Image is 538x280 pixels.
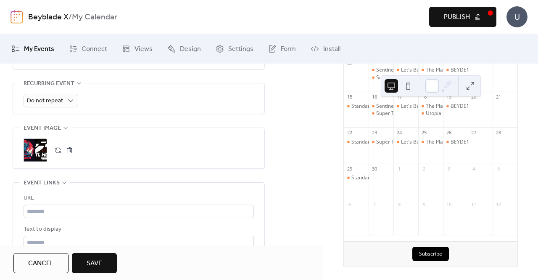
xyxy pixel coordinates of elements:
div: 26 [446,130,452,136]
span: Form [281,44,296,54]
span: Do not repeat [27,95,63,107]
div: Utopia Games Beyblade (Bishan) [426,74,503,81]
span: Settings [228,44,253,54]
div: 14 [495,58,501,64]
img: logo [11,10,23,24]
div: 8 [346,58,353,64]
div: 8 [396,201,402,208]
div: Super Tofu Battle (Sim Drive) [376,110,444,117]
button: Cancel [13,253,69,273]
div: BEYDEN (Comm & G3 Tournament) [443,139,468,146]
div: Let's Bey ([GEOGRAPHIC_DATA]) [401,67,477,74]
div: Utopia Games Beyblade (Bishan) [418,74,443,81]
div: 16 [371,93,377,100]
div: 24 [396,130,402,136]
div: The Playground (Nee Soon Central CC) [426,139,516,146]
div: 5 [495,165,501,172]
div: 10 [396,58,402,64]
div: 2 [421,165,427,172]
a: Install [304,37,347,60]
span: Recurring event [24,79,74,89]
div: Sentinel Games Beyblade X (Bishan) [369,103,393,110]
a: My Events [5,37,61,60]
div: 7 [371,201,377,208]
div: 12 [446,58,452,64]
div: Super Tofu Battle (Sim Drive) [369,74,393,81]
div: Sentinel Games Beyblade X (Bishan) [376,103,461,110]
a: Settings [209,37,260,60]
div: 17 [396,93,402,100]
div: Let's Bey (Canberra) [393,67,418,74]
button: Publish [429,7,496,27]
div: URL [24,193,252,203]
div: 11 [470,201,477,208]
div: 30 [371,165,377,172]
div: 15 [346,93,353,100]
div: Sentinel Games Beyblade X (Bishan) [369,67,393,74]
div: Let's Bey (Canberra) [393,103,418,110]
b: / [69,9,72,25]
div: U [506,6,527,27]
div: Let's Bey ([GEOGRAPHIC_DATA]) [401,103,477,110]
div: Standard SG BBX Format (Comm & G3 Tournament) [344,103,369,110]
div: BEYDEN (Comm & G3 Tournament) [451,67,534,74]
div: 29 [346,165,353,172]
span: Design [180,44,201,54]
span: Publish [444,12,470,22]
div: Super Tofu Battle (Sim Drive) [369,110,393,117]
div: The Playground 217 Henderson Road [418,103,443,110]
span: Views [134,44,153,54]
span: My Events [24,44,54,54]
div: BEYDEN (Comm & G3 Tournament) [451,139,534,146]
div: Text to display [24,224,252,235]
div: 28 [495,130,501,136]
span: Save [87,259,102,269]
div: 22 [346,130,353,136]
div: 6 [346,201,353,208]
div: 13 [470,58,477,64]
span: Event image [24,123,61,133]
div: 19 [446,93,452,100]
div: 9 [421,201,427,208]
div: Utopia Games Beyblade (Bishan) [418,110,443,117]
div: Let's Bey (Canberra) [393,139,418,146]
button: Subscribe [412,247,449,261]
span: Cancel [28,259,54,269]
div: Super Tofu Battle (Sim Drive) [369,139,393,146]
div: The Playground (Nee Soon Central CC) [418,139,443,146]
div: 3 [446,165,452,172]
div: Sentinel Games Beyblade X (Bishan) [376,67,461,74]
span: Install [323,44,340,54]
div: 4 [470,165,477,172]
div: 12 [495,201,501,208]
div: Standard SG BBX Format (Comm & G3 Tournament) [351,139,473,146]
div: The Playground 217 Henderson Road [418,67,443,74]
div: ; [24,139,47,162]
div: 18 [421,93,427,100]
a: Connect [63,37,113,60]
a: Form [262,37,302,60]
div: 11 [421,58,427,64]
div: BEYDEN (Comm Tournament) [443,103,468,110]
b: My Calendar [72,9,117,25]
div: 21 [495,93,501,100]
div: 10 [446,201,452,208]
div: Super Tofu Battle (Sim Drive) [376,139,444,146]
div: Standard SG BBX Format (Comm & G3 Tournament) [344,139,369,146]
span: Connect [82,44,107,54]
button: Save [72,253,117,273]
div: Standard SG BBX Format (Northern Qualifier & G3 Tournament) [351,174,501,181]
div: 1 [396,165,402,172]
div: Standard SG BBX Format (Northern Qualifier & G3 Tournament) [344,174,369,181]
div: BEYDEN (Comm Tournament) [451,103,521,110]
div: Super Tofu Battle (Sim Drive) [376,74,444,81]
div: Let's Bey ([GEOGRAPHIC_DATA]) [401,139,477,146]
div: Standard SG BBX Format (Comm & G3 Tournament) [351,103,473,110]
div: 20 [470,93,477,100]
div: BEYDEN (Comm & G3 Tournament) [443,67,468,74]
div: Utopia Games Beyblade (Bishan) [426,110,503,117]
div: 23 [371,130,377,136]
div: 25 [421,130,427,136]
div: 9 [371,58,377,64]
